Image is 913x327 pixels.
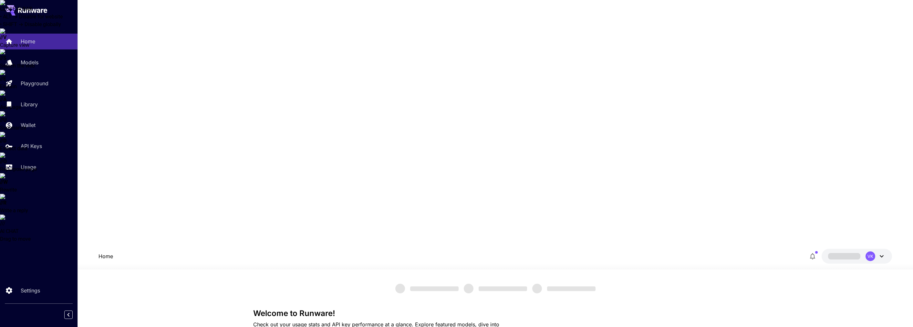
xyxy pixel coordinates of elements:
[99,252,113,260] a: Home
[822,249,892,264] button: VK
[69,309,78,321] div: Collapse sidebar
[99,252,113,260] nav: breadcrumb
[64,311,73,319] button: Collapse sidebar
[21,287,40,294] p: Settings
[253,309,738,318] h3: Welcome to Runware!
[866,251,875,261] div: VK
